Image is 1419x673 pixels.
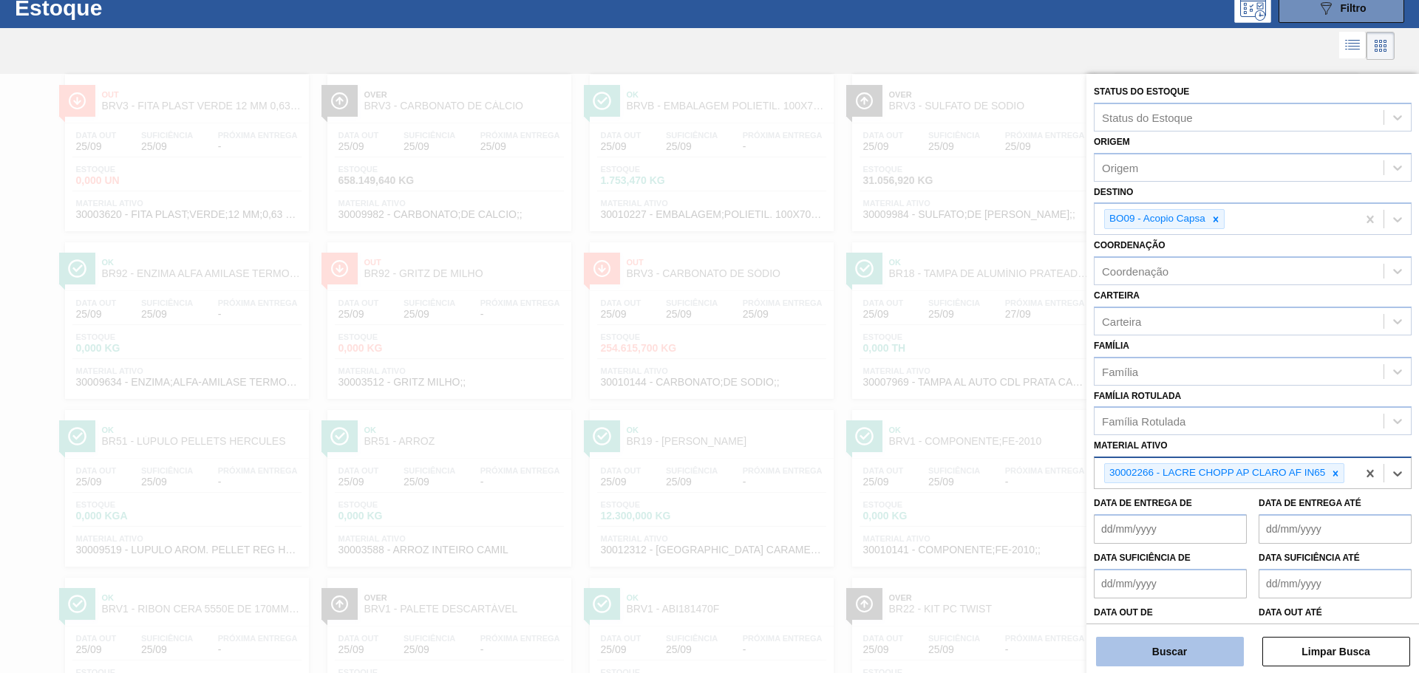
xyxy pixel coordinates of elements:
input: dd/mm/yyyy [1094,514,1247,544]
a: ÍconeOutBRV3 - AREIA QUARTZOSAData out25/09Suficiência25/09Próxima Entrega25/09Estoque1.223.520,1... [1103,64,1366,231]
label: Data suficiência até [1259,553,1360,563]
a: ÍconeOkBRVB - EMBALAGEM POLIETIL. 100X70X006Data out25/09Suficiência25/09Próxima Entrega-Estoque1... [579,64,841,231]
label: Data de Entrega de [1094,498,1192,508]
label: Destino [1094,187,1133,197]
label: Família [1094,341,1129,351]
span: Filtro [1341,2,1367,14]
input: dd/mm/yyyy [1259,569,1412,598]
label: Material ativo [1094,440,1168,451]
a: ÍconeOverBRV3 - CARBONATO DE CÁLCIOData out25/09Suficiência25/09Próxima Entrega25/09Estoque658.14... [316,64,579,231]
label: Data suficiência de [1094,553,1191,563]
input: dd/mm/yyyy [1259,514,1412,544]
div: Visão em Cards [1367,32,1395,60]
input: dd/mm/yyyy [1094,569,1247,598]
a: ÍconeOverBRV3 - SULFATO DE SODIOData out25/09Suficiência25/09Próxima Entrega25/09Estoque31.056,92... [841,64,1103,231]
label: Status do Estoque [1094,86,1189,97]
label: Data out de [1094,607,1153,618]
label: Família Rotulada [1094,391,1181,401]
div: Família [1102,365,1138,378]
label: Data out até [1259,607,1322,618]
label: Data de Entrega até [1259,498,1361,508]
div: Origem [1102,161,1138,174]
label: Origem [1094,137,1130,147]
label: Coordenação [1094,240,1166,250]
div: BO09 - Acopio Capsa [1105,210,1208,228]
div: Visão em Lista [1339,32,1367,60]
label: Carteira [1094,290,1140,301]
div: Status do Estoque [1102,111,1193,123]
div: Família Rotulada [1102,415,1185,428]
div: Coordenação [1102,265,1168,278]
a: ÍconeOutBRV3 - FITA PLAST VERDE 12 MM 0,63 MM 2000 MData out25/09Suficiência25/09Próxima Entrega-... [54,64,316,231]
div: Carteira [1102,315,1141,327]
div: 30002266 - LACRE CHOPP AP CLARO AF IN65 [1105,464,1327,482]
